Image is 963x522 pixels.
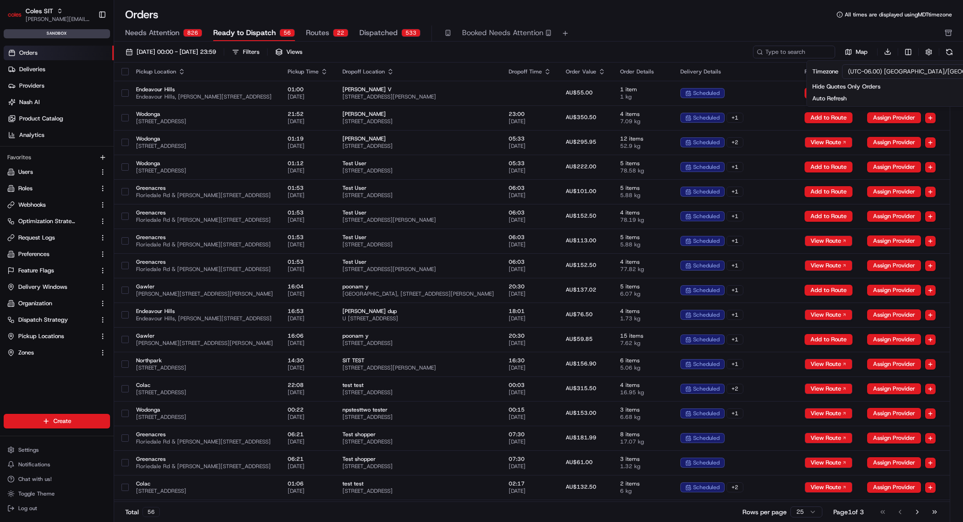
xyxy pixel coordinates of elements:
span: 52.9 kg [620,142,666,150]
button: Webhooks [4,198,110,212]
span: 23:00 [509,110,551,118]
span: 20:30 [509,283,551,290]
button: Assign Provider [867,334,921,345]
span: [DATE] [288,339,328,347]
span: Webhooks [18,201,46,209]
span: AU$55.00 [566,89,593,96]
h1: Orders [125,7,158,22]
label: Auto Refresh [812,94,847,103]
span: [STREET_ADDRESS] [342,167,494,174]
span: Orders [19,49,37,57]
img: Coles SIT [7,7,22,22]
span: 16:06 [288,332,328,339]
a: Request Logs [7,234,95,242]
span: AU$137.02 [566,286,596,293]
span: Product Catalog [19,115,63,123]
button: Coles SITColes SIT[PERSON_NAME][EMAIL_ADDRESS][DOMAIN_NAME] [4,4,95,26]
input: Clear [24,59,151,68]
button: Assign Provider [867,112,921,123]
span: Test User [342,234,494,241]
div: 📗 [9,133,16,141]
span: Chat with us! [18,475,52,483]
span: U [STREET_ADDRESS] [342,315,494,322]
a: Zones [7,349,95,357]
button: Users [4,165,110,179]
span: AU$59.85 [566,335,593,343]
span: Pickup Locations [18,332,64,340]
span: Feature Flags [18,266,54,275]
button: View Route [805,260,852,271]
span: 16:53 [288,308,328,315]
span: [STREET_ADDRESS][PERSON_NAME] [342,93,494,100]
span: 4 items [620,110,666,118]
button: Add to Route [805,334,852,345]
span: 12 items [620,135,666,142]
span: Request Logs [18,234,55,242]
div: + 1 [726,310,743,320]
a: Analytics [4,128,114,142]
span: 06:03 [509,258,551,266]
div: + 1 [726,359,743,369]
div: Route [805,68,852,75]
div: Filters [243,48,259,56]
span: Toggle Theme [18,490,55,497]
span: 05:33 [509,135,551,142]
span: Greenacres [136,184,273,192]
a: Delivery Windows [7,283,95,291]
span: [DATE] [288,93,328,100]
span: scheduled [693,89,720,97]
button: Feature Flags [4,263,110,278]
span: [STREET_ADDRESS][PERSON_NAME] [342,216,494,224]
span: [STREET_ADDRESS] [136,167,273,174]
span: Nash AI [19,98,40,106]
span: Zones [18,349,34,357]
span: scheduled [693,139,720,146]
span: 01:19 [288,135,328,142]
span: [DATE] [509,241,551,248]
span: scheduled [693,287,720,294]
button: Organization [4,296,110,311]
button: Assign Provider [867,457,921,468]
span: 06:03 [509,209,551,216]
button: Notifications [4,458,110,471]
a: Webhooks [7,201,95,209]
button: Dispatch Strategy [4,313,110,327]
button: Start new chat [155,90,166,101]
div: Order Details [620,68,666,75]
div: + 1 [726,211,743,221]
span: [PERSON_NAME][STREET_ADDRESS][PERSON_NAME] [136,290,273,298]
span: Organization [18,299,52,308]
div: + 1 [726,261,743,271]
button: Create [4,414,110,428]
span: [STREET_ADDRESS][PERSON_NAME] [342,364,494,371]
span: 20:30 [509,332,551,339]
span: [STREET_ADDRESS] [136,118,273,125]
span: [PERSON_NAME][STREET_ADDRESS][PERSON_NAME] [136,339,273,347]
a: Users [7,168,95,176]
span: Settings [18,446,39,454]
button: View Route [805,433,852,444]
span: 01:53 [288,234,328,241]
span: Notifications [18,461,50,468]
button: [DATE] 00:00 - [DATE] 23:59 [121,46,220,58]
span: Northpark [136,357,273,364]
span: 7.62 kg [620,339,666,347]
span: Pylon [91,155,111,162]
span: Gawler [136,332,273,339]
span: Wodonga [136,110,273,118]
a: Feature Flags [7,266,95,275]
span: 01:53 [288,184,328,192]
span: 01:53 [288,209,328,216]
button: Assign Provider [867,186,921,197]
span: AU$222.00 [566,163,596,170]
button: Assign Provider [867,383,921,394]
button: Refresh [943,46,956,58]
span: scheduled [693,336,720,343]
div: Delivery Details [680,68,790,75]
span: Deliveries [19,65,45,73]
span: 5.88 kg [620,192,666,199]
button: Assign Provider [867,482,921,493]
button: Delivery Windows [4,280,110,294]
button: Add to Route [805,211,852,222]
span: Test User [342,184,494,192]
